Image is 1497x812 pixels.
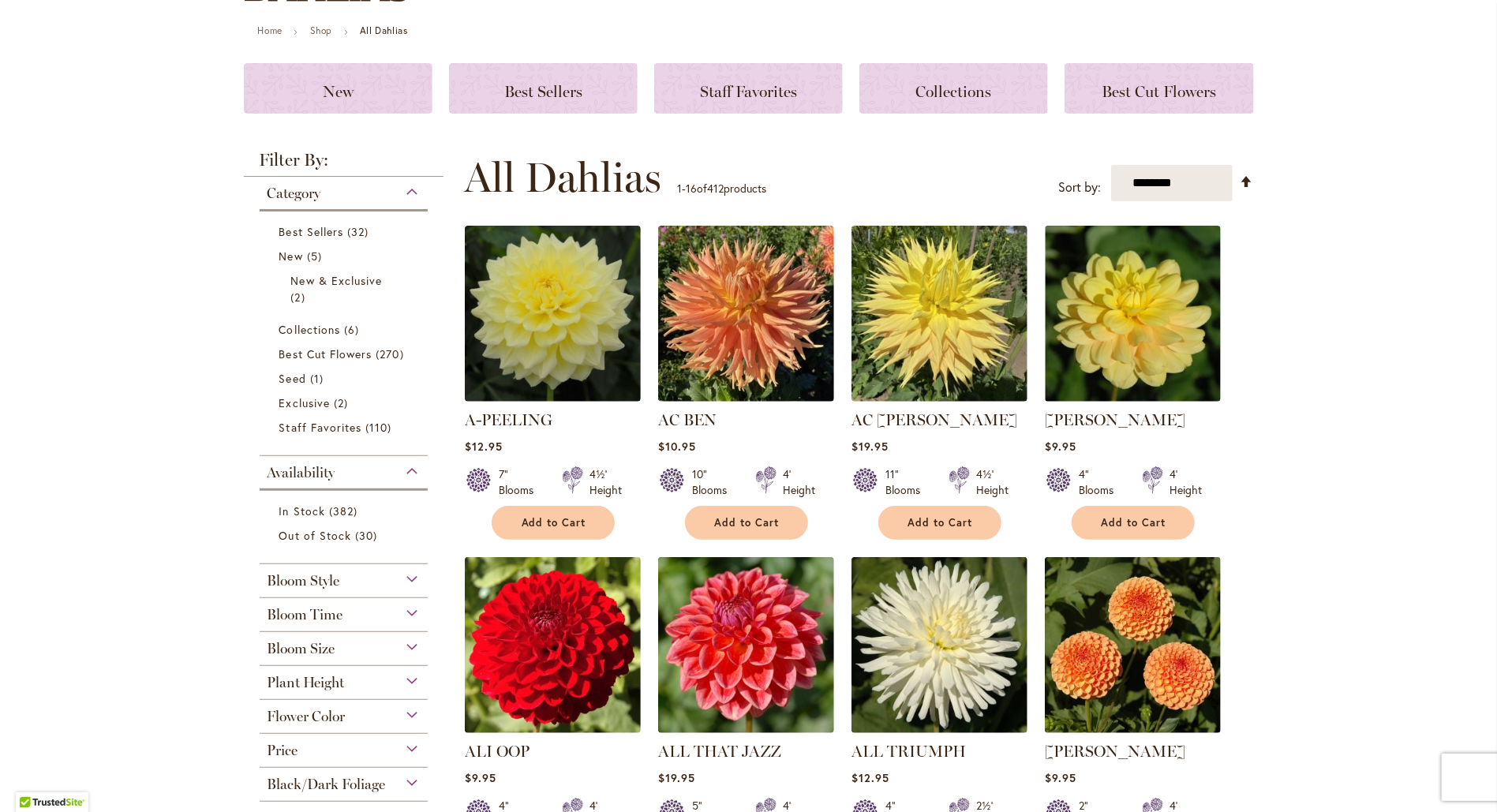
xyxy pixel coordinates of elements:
span: All Dahlias [464,154,661,201]
div: 4" Blooms [1079,466,1123,498]
div: 4' Height [1170,466,1202,498]
span: Bloom Style [268,572,340,589]
span: Bloom Time [268,606,343,623]
span: Exclusive [279,395,330,410]
span: Add to Cart [715,516,780,529]
a: ALL THAT JAZZ [658,721,834,736]
span: $19.95 [851,439,889,454]
span: 32 [347,223,372,240]
p: - of products [677,176,766,201]
a: AC BEN [658,410,717,429]
a: Best Cut Flowers [1065,63,1253,114]
a: [PERSON_NAME] [1045,410,1185,429]
div: 11" Blooms [885,466,930,498]
a: New [244,63,432,114]
a: Staff Favorites [279,419,413,436]
img: AC BEN [658,226,834,402]
span: Collections [279,322,341,337]
span: Add to Cart [1102,516,1166,529]
a: Best Cut Flowers [279,346,413,362]
span: Best Cut Flowers [1102,82,1216,101]
a: A-PEELING [465,410,552,429]
span: Plant Height [268,674,345,691]
a: New &amp; Exclusive [291,272,401,305]
a: Home [258,24,283,36]
a: [PERSON_NAME] [1045,742,1185,761]
span: 382 [329,503,361,519]
a: In Stock 382 [279,503,413,519]
span: $9.95 [465,770,496,785]
span: Best Cut Flowers [279,346,372,361]
img: ALL THAT JAZZ [658,557,834,733]
span: Add to Cart [522,516,586,529]
span: 1 [310,370,327,387]
button: Add to Cart [1072,506,1195,540]
div: 4' Height [783,466,815,498]
span: $12.95 [851,770,889,785]
span: Bloom Size [268,640,335,657]
span: 270 [376,346,407,362]
div: 10" Blooms [692,466,736,498]
span: 16 [686,181,697,196]
span: Collections [916,82,992,101]
img: ALI OOP [465,557,641,733]
a: Collections [859,63,1048,114]
span: New [323,82,354,101]
span: 6 [344,321,363,338]
a: A-Peeling [465,390,641,405]
a: Seed [279,370,413,387]
span: 2 [291,289,309,305]
label: Sort by: [1059,173,1102,202]
button: Add to Cart [685,506,808,540]
a: AC [PERSON_NAME] [851,410,1017,429]
span: Black/Dark Foliage [268,776,386,793]
img: A-Peeling [465,226,641,402]
a: AC Jeri [851,390,1027,405]
img: AHOY MATEY [1045,226,1221,402]
span: Best Sellers [504,82,582,101]
span: New & Exclusive [291,273,383,288]
button: Add to Cart [492,506,615,540]
a: Best Sellers [449,63,638,114]
span: Best Sellers [279,224,344,239]
a: ALL TRIUMPH [851,742,966,761]
a: AC BEN [658,390,834,405]
a: AHOY MATEY [1045,390,1221,405]
a: Out of Stock 30 [279,527,413,544]
span: $10.95 [658,439,696,454]
strong: All Dahlias [360,24,408,36]
span: Flower Color [268,708,346,725]
span: Seed [279,371,306,386]
a: Best Sellers [279,223,413,240]
a: Collections [279,321,413,338]
button: Add to Cart [878,506,1001,540]
span: 110 [365,419,395,436]
span: $19.95 [658,770,695,785]
a: Exclusive [279,395,413,411]
a: Shop [310,24,332,36]
span: 30 [355,527,381,544]
a: ALI OOP [465,742,530,761]
span: Add to Cart [908,516,973,529]
a: ALL TRIUMPH [851,721,1027,736]
span: Out of Stock [279,528,352,543]
span: Staff Favorites [700,82,797,101]
span: $12.95 [465,439,503,454]
span: Price [268,742,298,759]
img: AC Jeri [851,226,1027,402]
a: ALL THAT JAZZ [658,742,781,761]
span: $9.95 [1045,770,1076,785]
span: Category [268,185,321,202]
span: In Stock [279,503,325,518]
div: 7" Blooms [499,466,543,498]
a: New [279,248,413,264]
span: 2 [334,395,352,411]
a: AMBER QUEEN [1045,721,1221,736]
img: ALL TRIUMPH [851,557,1027,733]
span: 5 [307,248,326,264]
span: $9.95 [1045,439,1076,454]
img: AMBER QUEEN [1045,557,1221,733]
div: 4½' Height [976,466,1009,498]
iframe: Launch Accessibility Center [12,756,56,800]
span: 1 [677,181,682,196]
